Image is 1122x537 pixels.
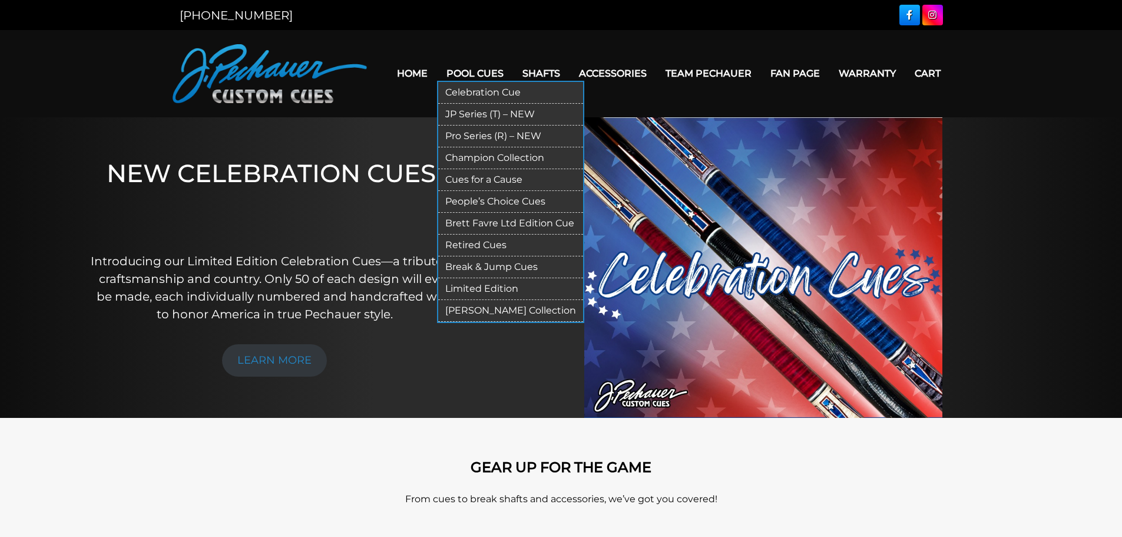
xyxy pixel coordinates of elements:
a: People’s Choice Cues [438,191,583,213]
a: JP Series (T) – NEW [438,104,583,126]
a: Pro Series (R) – NEW [438,126,583,147]
a: Shafts [513,58,570,88]
a: Cues for a Cause [438,169,583,191]
h1: NEW CELEBRATION CUES! [90,159,459,236]
strong: GEAR UP FOR THE GAME [471,459,651,476]
a: Team Pechauer [656,58,761,88]
p: From cues to break shafts and accessories, we’ve got you covered! [226,492,897,506]
p: Introducing our Limited Edition Celebration Cues—a tribute to craftsmanship and country. Only 50 ... [90,252,459,323]
a: Fan Page [761,58,829,88]
a: Home [388,58,437,88]
a: [PHONE_NUMBER] [180,8,293,22]
a: Warranty [829,58,905,88]
a: Pool Cues [437,58,513,88]
img: Pechauer Custom Cues [173,44,367,103]
a: Retired Cues [438,235,583,256]
a: Break & Jump Cues [438,256,583,278]
a: Accessories [570,58,656,88]
a: [PERSON_NAME] Collection [438,300,583,322]
a: Celebration Cue [438,82,583,104]
a: Champion Collection [438,147,583,169]
a: LEARN MORE [222,344,327,377]
a: Cart [905,58,950,88]
a: Limited Edition [438,278,583,300]
a: Brett Favre Ltd Edition Cue [438,213,583,235]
